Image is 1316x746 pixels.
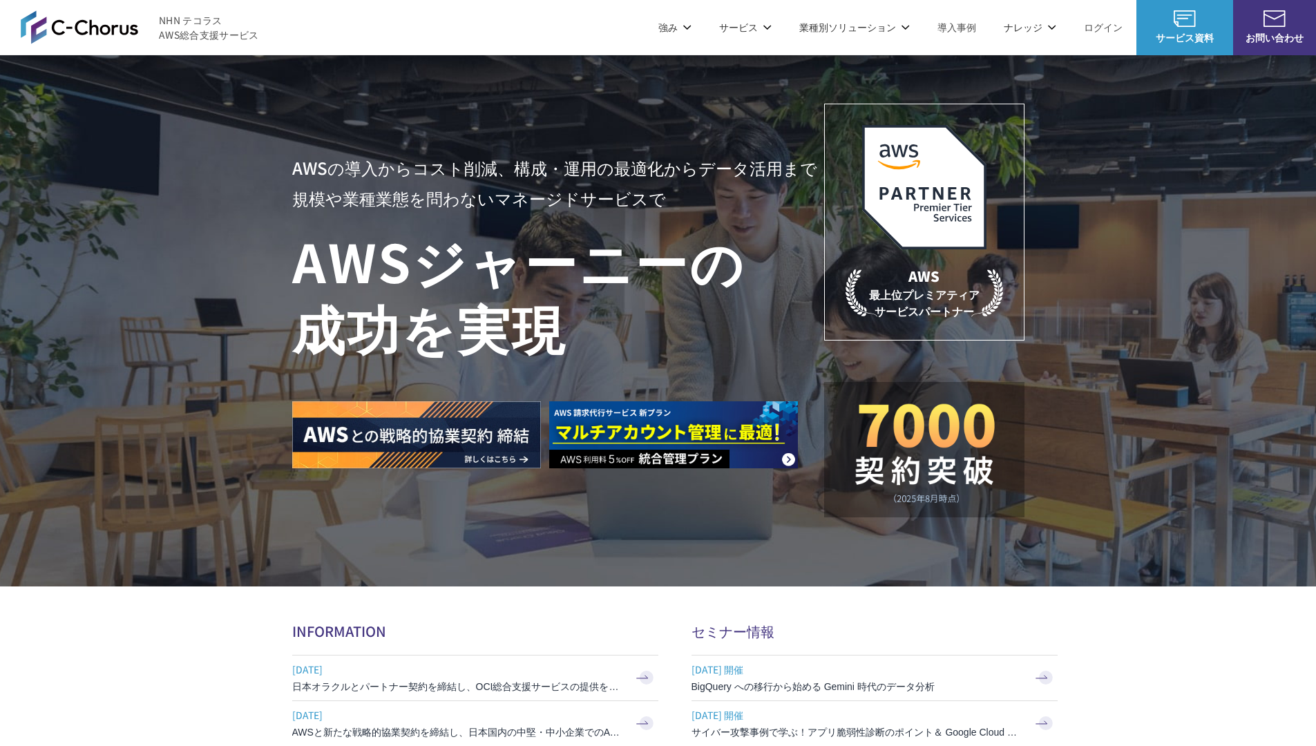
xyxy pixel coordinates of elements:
[292,705,624,725] span: [DATE]
[1263,10,1286,27] img: お問い合わせ
[292,656,658,700] a: [DATE] 日本オラクルとパートナー契約を締結し、OCI総合支援サービスの提供を開始
[292,680,624,694] h3: 日本オラクルとパートナー契約を締結し、OCI総合支援サービスの提供を開始
[846,266,1003,319] p: 最上位プレミアティア サービスパートナー
[549,401,798,468] img: AWS請求代行サービス 統合管理プラン
[692,659,1023,680] span: [DATE] 開催
[292,725,624,739] h3: AWSと新たな戦略的協業契約を締結し、日本国内の中堅・中小企業でのAWS活用を加速
[937,20,976,35] a: 導入事例
[692,701,1058,746] a: [DATE] 開催 サイバー攻撃事例で学ぶ！アプリ脆弱性診断のポイント＆ Google Cloud セキュリティ対策
[719,20,772,35] p: サービス
[292,227,824,360] h1: AWS ジャーニーの 成功を実現
[292,621,658,641] h2: INFORMATION
[1174,10,1196,27] img: AWS総合支援サービス C-Chorus サービス資料
[1004,20,1056,35] p: ナレッジ
[908,266,940,286] em: AWS
[658,20,692,35] p: 強み
[21,10,259,44] a: AWS総合支援サービス C-Chorus NHN テコラスAWS総合支援サービス
[799,20,910,35] p: 業種別ソリューション
[692,680,1023,694] h3: BigQuery への移行から始める Gemini 時代のデータ分析
[692,725,1023,739] h3: サイバー攻撃事例で学ぶ！アプリ脆弱性診断のポイント＆ Google Cloud セキュリティ対策
[292,401,541,468] img: AWSとの戦略的協業契約 締結
[852,403,997,504] img: 契約件数
[692,656,1058,700] a: [DATE] 開催 BigQuery への移行から始める Gemini 時代のデータ分析
[292,659,624,680] span: [DATE]
[1084,20,1123,35] a: ログイン
[1233,30,1316,45] span: お問い合わせ
[692,621,1058,641] h2: セミナー情報
[159,13,259,42] span: NHN テコラス AWS総合支援サービス
[292,153,824,213] p: AWSの導入からコスト削減、 構成・運用の最適化からデータ活用まで 規模や業種業態を問わない マネージドサービスで
[1136,30,1233,45] span: サービス資料
[862,125,986,249] img: AWSプレミアティアサービスパートナー
[21,10,138,44] img: AWS総合支援サービス C-Chorus
[292,701,658,746] a: [DATE] AWSと新たな戦略的協業契約を締結し、日本国内の中堅・中小企業でのAWS活用を加速
[692,705,1023,725] span: [DATE] 開催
